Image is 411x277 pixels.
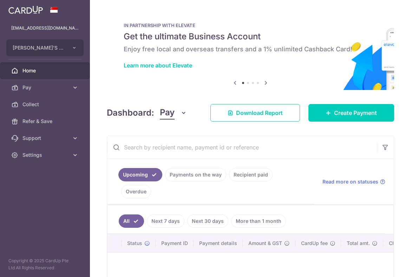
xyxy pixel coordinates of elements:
th: Payment ID [156,234,194,252]
a: Learn more about Elevate [124,62,192,69]
span: Total amt. [347,240,370,247]
span: Pay [160,106,175,120]
a: Recipient paid [229,168,273,181]
h4: Dashboard: [107,107,154,119]
img: CardUp [8,6,43,14]
span: Settings [22,152,69,159]
span: [PERSON_NAME]'S TANDOOR PTE. LTD. [13,44,65,51]
a: More than 1 month [231,214,286,228]
a: All [119,214,144,228]
a: Create Payment [308,104,394,122]
span: Status [127,240,142,247]
span: Refer & Save [22,118,69,125]
a: Read more on statuses [322,178,385,185]
a: Next 7 days [147,214,184,228]
span: Amount & GST [248,240,282,247]
p: IN PARTNERSHIP WITH ELEVATE [124,22,377,28]
h6: Enjoy free local and overseas transfers and a 1% unlimited Cashback Card! [124,45,377,53]
span: CardUp fee [301,240,328,247]
span: Read more on statuses [322,178,378,185]
a: Next 30 days [187,214,228,228]
a: Upcoming [118,168,162,181]
span: Pay [22,84,69,91]
p: [EMAIL_ADDRESS][DOMAIN_NAME] [11,25,79,32]
a: Download Report [210,104,300,122]
span: Create Payment [334,109,377,117]
th: Payment details [194,234,243,252]
span: Collect [22,101,69,108]
button: Pay [160,106,187,120]
a: Payments on the way [165,168,226,181]
button: [PERSON_NAME]'S TANDOOR PTE. LTD. [6,39,84,56]
span: Download Report [236,109,283,117]
img: Renovation banner [107,11,394,90]
h5: Get the ultimate Business Account [124,31,377,42]
span: Support [22,135,69,142]
input: Search by recipient name, payment id or reference [107,136,377,159]
a: Overdue [121,185,151,198]
span: Home [22,67,69,74]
